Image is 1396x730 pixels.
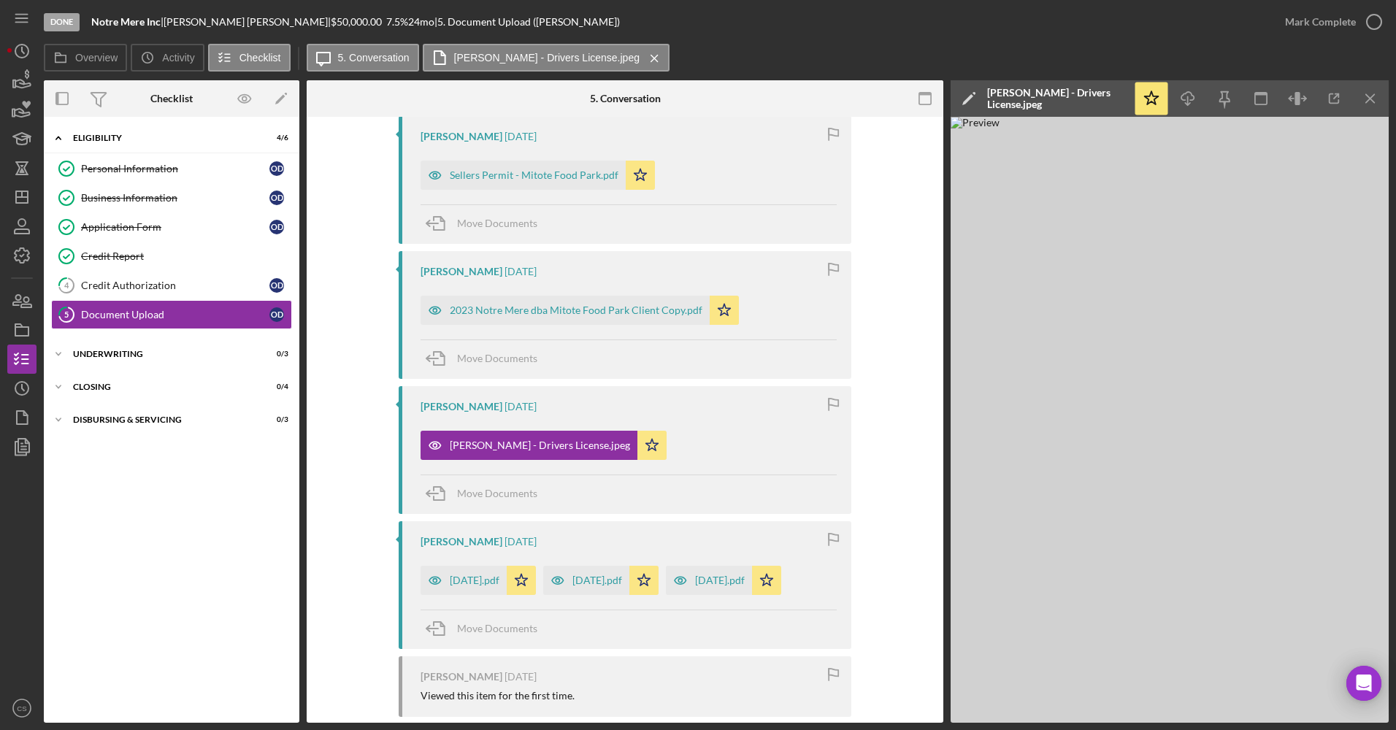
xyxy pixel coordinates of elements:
button: [DATE].pdf [421,566,536,595]
div: Credit Authorization [81,280,269,291]
span: Move Documents [457,352,537,364]
div: Checklist [150,93,193,104]
span: Move Documents [457,622,537,634]
button: [PERSON_NAME] - Drivers License.jpeg [423,44,670,72]
button: Move Documents [421,475,552,512]
button: CS [7,693,37,723]
div: O D [269,220,284,234]
button: Overview [44,44,127,72]
button: Checklist [208,44,291,72]
time: 2025-02-11 21:46 [505,266,537,277]
div: Sellers Permit - Mitote Food Park.pdf [450,169,618,181]
span: Move Documents [457,217,537,229]
div: Disbursing & Servicing [73,415,252,424]
div: [PERSON_NAME] [PERSON_NAME] | [164,16,331,28]
tspan: 5 [64,310,69,319]
label: Activity [162,52,194,64]
div: [PERSON_NAME] - Drivers License.jpeg [987,87,1126,110]
div: Document Upload [81,309,269,320]
button: [PERSON_NAME] - Drivers License.jpeg [421,431,667,460]
button: [DATE].pdf [543,566,659,595]
button: Mark Complete [1270,7,1389,36]
time: 2025-02-11 21:44 [505,536,537,547]
div: 0 / 3 [262,350,288,358]
a: 5Document UploadOD [51,300,292,329]
a: 4Credit AuthorizationOD [51,271,292,300]
label: Overview [75,52,118,64]
button: 2023 Notre Mere dba Mitote Food Park Client Copy.pdf [421,296,739,325]
div: [DATE].pdf [695,575,745,586]
div: Done [44,13,80,31]
div: [DATE].pdf [450,575,499,586]
tspan: 4 [64,280,69,290]
div: [PERSON_NAME] [421,401,502,412]
div: [PERSON_NAME] [421,536,502,547]
span: Move Documents [457,487,537,499]
div: O D [269,307,284,322]
time: 2025-02-11 21:48 [505,131,537,142]
div: | 5. Document Upload ([PERSON_NAME]) [434,16,620,28]
div: $50,000.00 [331,16,386,28]
div: O D [269,191,284,205]
div: 0 / 3 [262,415,288,424]
button: Move Documents [421,205,552,242]
div: Viewed this item for the first time. [421,690,575,702]
div: 5. Conversation [590,93,661,104]
img: Preview [951,117,1389,723]
text: CS [17,704,26,712]
button: Sellers Permit - Mitote Food Park.pdf [421,161,655,190]
b: Notre Mere Inc [91,15,161,28]
time: 2025-02-11 21:45 [505,401,537,412]
button: Move Documents [421,610,552,647]
a: Credit Report [51,242,292,271]
div: 2023 Notre Mere dba Mitote Food Park Client Copy.pdf [450,304,702,316]
div: Open Intercom Messenger [1346,666,1381,701]
div: O D [269,278,284,293]
div: Mark Complete [1285,7,1356,36]
a: Application FormOD [51,212,292,242]
div: Application Form [81,221,269,233]
a: Business InformationOD [51,183,292,212]
div: Credit Report [81,250,291,262]
a: Personal InformationOD [51,154,292,183]
div: 4 / 6 [262,134,288,142]
div: | [91,16,164,28]
div: 24 mo [408,16,434,28]
div: Closing [73,383,252,391]
time: 2025-02-11 21:41 [505,671,537,683]
div: [PERSON_NAME] [421,131,502,142]
label: Checklist [239,52,281,64]
div: Eligibility [73,134,252,142]
div: Personal Information [81,163,269,174]
div: [DATE].pdf [572,575,622,586]
div: 0 / 4 [262,383,288,391]
button: 5. Conversation [307,44,419,72]
div: [PERSON_NAME] - Drivers License.jpeg [450,439,630,451]
label: 5. Conversation [338,52,410,64]
label: [PERSON_NAME] - Drivers License.jpeg [454,52,640,64]
button: Activity [131,44,204,72]
div: Business Information [81,192,269,204]
div: [PERSON_NAME] [421,671,502,683]
div: 7.5 % [386,16,408,28]
div: O D [269,161,284,176]
button: Move Documents [421,340,552,377]
button: [DATE].pdf [666,566,781,595]
div: Underwriting [73,350,252,358]
div: [PERSON_NAME] [421,266,502,277]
